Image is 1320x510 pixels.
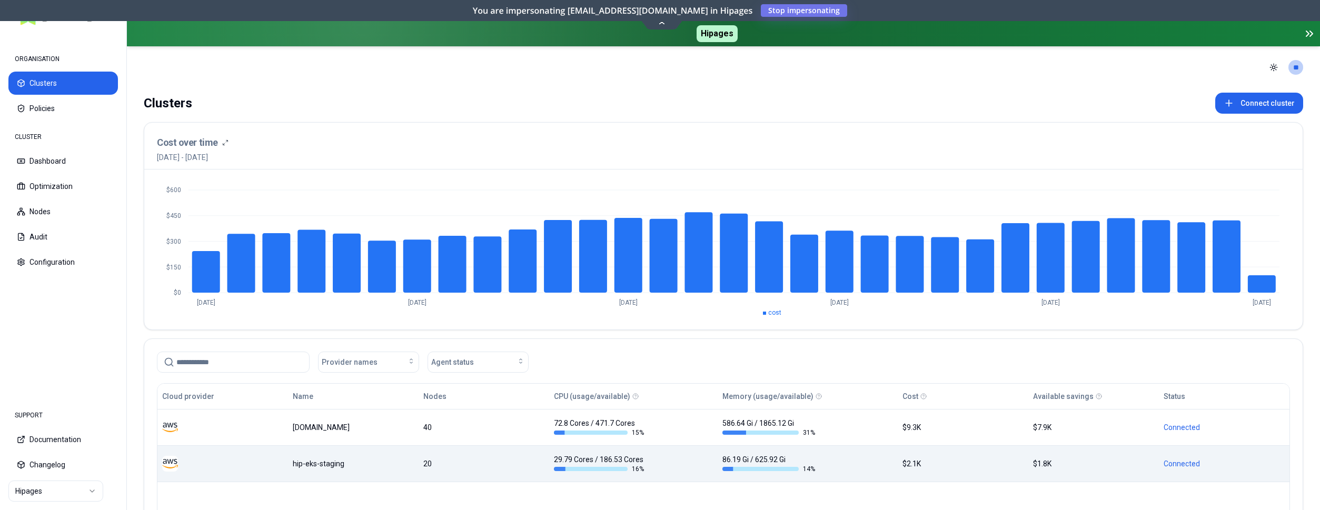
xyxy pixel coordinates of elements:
[722,428,815,437] div: 31 %
[697,25,738,42] span: Hipages
[293,386,313,407] button: Name
[8,428,118,451] button: Documentation
[428,352,529,373] button: Agent status
[722,454,815,473] div: 86.19 Gi / 625.92 Gi
[722,418,815,437] div: 586.64 Gi / 1865.12 Gi
[554,454,647,473] div: 29.79 Cores / 186.53 Cores
[902,458,1024,469] div: $2.1K
[554,428,647,437] div: 15 %
[293,422,414,433] div: luke.kubernetes.hipagesgroup.com.au
[8,149,118,173] button: Dashboard
[322,357,378,367] span: Provider names
[722,386,813,407] button: Memory (usage/available)
[554,386,630,407] button: CPU (usage/available)
[1215,93,1303,114] button: Connect cluster
[162,456,178,472] img: aws
[1033,458,1154,469] div: $1.8K
[318,352,419,373] button: Provider names
[8,200,118,223] button: Nodes
[8,97,118,120] button: Policies
[768,309,781,316] span: cost
[8,405,118,426] div: SUPPORT
[162,419,178,435] img: aws
[423,422,544,433] div: 40
[8,126,118,147] div: CLUSTER
[8,225,118,248] button: Audit
[144,93,192,114] div: Clusters
[157,135,218,150] h3: Cost over time
[1033,386,1094,407] button: Available savings
[722,465,815,473] div: 14 %
[8,453,118,476] button: Changelog
[1253,299,1271,306] tspan: [DATE]
[8,175,118,198] button: Optimization
[197,299,215,306] tspan: [DATE]
[157,152,229,163] span: [DATE] - [DATE]
[431,357,474,367] span: Agent status
[1164,391,1185,402] div: Status
[293,458,414,469] div: hip-eks-staging
[619,299,638,306] tspan: [DATE]
[902,422,1024,433] div: $9.3K
[8,72,118,95] button: Clusters
[1033,422,1154,433] div: $7.9K
[423,458,544,469] div: 20
[174,289,181,296] tspan: $0
[902,386,918,407] button: Cost
[554,418,647,437] div: 72.8 Cores / 471.7 Cores
[554,465,647,473] div: 16 %
[166,238,181,245] tspan: $300
[830,299,849,306] tspan: [DATE]
[423,386,446,407] button: Nodes
[166,264,181,271] tspan: $150
[8,251,118,274] button: Configuration
[1164,422,1285,433] div: Connected
[8,48,118,69] div: ORGANISATION
[166,186,181,194] tspan: $600
[1164,458,1285,469] div: Connected
[1041,299,1060,306] tspan: [DATE]
[408,299,426,306] tspan: [DATE]
[166,212,181,219] tspan: $450
[162,386,214,407] button: Cloud provider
